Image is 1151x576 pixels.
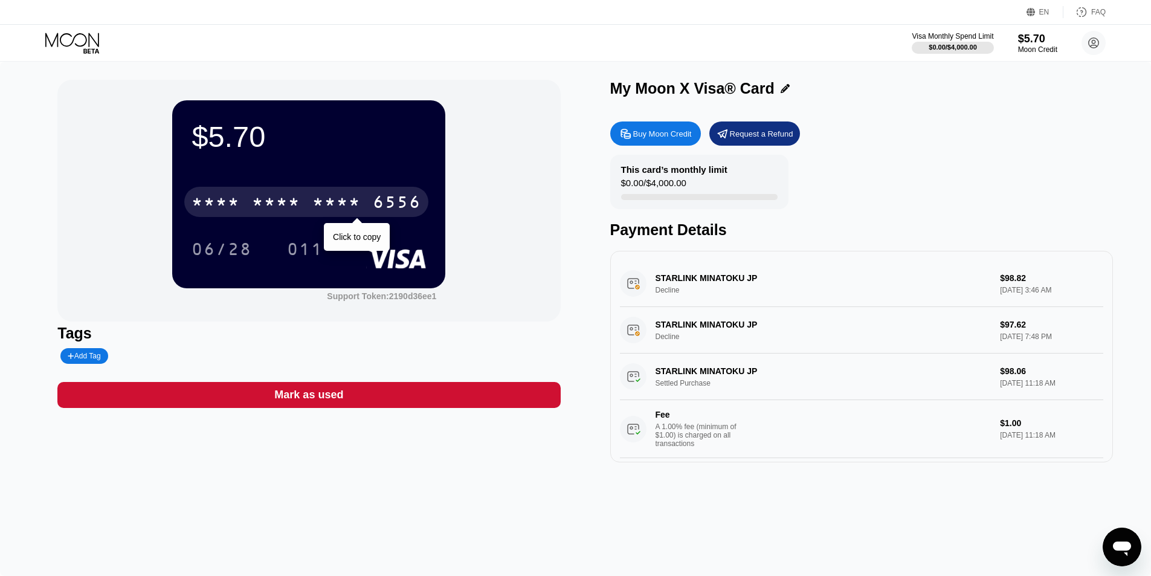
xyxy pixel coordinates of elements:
[621,178,686,194] div: $0.00 / $4,000.00
[620,400,1103,458] div: FeeA 1.00% fee (minimum of $1.00) is charged on all transactions$1.00[DATE] 11:18 AM
[278,234,332,264] div: 011
[182,234,261,264] div: 06/28
[1039,8,1049,16] div: EN
[1000,431,1103,439] div: [DATE] 11:18 AM
[60,348,108,364] div: Add Tag
[373,194,421,213] div: 6556
[633,129,692,139] div: Buy Moon Credit
[57,325,560,342] div: Tags
[1091,8,1106,16] div: FAQ
[621,164,727,175] div: This card’s monthly limit
[610,221,1113,239] div: Payment Details
[274,388,343,402] div: Mark as used
[287,241,323,260] div: 011
[333,232,381,242] div: Click to copy
[656,410,740,419] div: Fee
[68,352,100,360] div: Add Tag
[656,422,746,448] div: A 1.00% fee (minimum of $1.00) is charged on all transactions
[610,121,701,146] div: Buy Moon Credit
[1018,33,1057,54] div: $5.70Moon Credit
[610,80,775,97] div: My Moon X Visa® Card
[709,121,800,146] div: Request a Refund
[192,120,426,154] div: $5.70
[327,291,436,301] div: Support Token: 2190d36ee1
[1063,6,1106,18] div: FAQ
[929,44,977,51] div: $0.00 / $4,000.00
[192,241,252,260] div: 06/28
[1000,418,1103,428] div: $1.00
[1027,6,1063,18] div: EN
[912,32,993,54] div: Visa Monthly Spend Limit$0.00/$4,000.00
[1018,33,1057,45] div: $5.70
[327,291,436,301] div: Support Token:2190d36ee1
[1103,528,1141,566] iframe: Button to launch messaging window
[1018,45,1057,54] div: Moon Credit
[912,32,993,40] div: Visa Monthly Spend Limit
[57,382,560,408] div: Mark as used
[730,129,793,139] div: Request a Refund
